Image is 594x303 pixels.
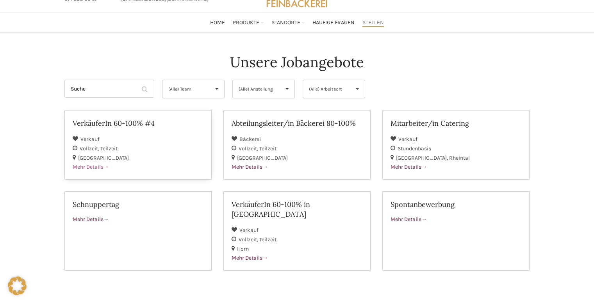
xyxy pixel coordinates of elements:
[239,80,276,98] span: (Alle) Anstellung
[239,236,259,243] span: Vollzeit
[259,145,276,152] span: Teilzeit
[232,118,362,128] h2: Abteilungsleiter/in Bäckerei 80-100%
[80,145,100,152] span: Vollzeit
[78,155,129,161] span: [GEOGRAPHIC_DATA]
[73,164,109,170] span: Mehr Details
[233,15,264,30] a: Produkte
[237,246,249,252] span: Horn
[239,145,259,152] span: Vollzeit
[398,145,431,152] span: Stundenbasis
[168,80,205,98] span: (Alle) Team
[271,19,300,27] span: Standorte
[64,110,212,180] a: VerkäuferIn 60-100% #4 Verkauf Vollzeit Teilzeit [GEOGRAPHIC_DATA] Mehr Details
[312,15,355,30] a: Häufige Fragen
[73,216,109,223] span: Mehr Details
[223,191,371,271] a: VerkäuferIn 60-100% in [GEOGRAPHIC_DATA] Verkauf Vollzeit Teilzeit Horn Mehr Details
[230,52,364,72] h4: Unsere Jobangebote
[223,110,371,180] a: Abteilungsleiter/in Bäckerei 80-100% Bäckerei Vollzeit Teilzeit [GEOGRAPHIC_DATA] Mehr Details
[396,155,449,161] span: [GEOGRAPHIC_DATA]
[209,80,224,98] span: ▾
[73,200,203,209] h2: Schnuppertag
[398,136,417,143] span: Verkauf
[239,227,259,233] span: Verkauf
[232,200,362,219] h2: VerkäuferIn 60-100% in [GEOGRAPHIC_DATA]
[362,19,384,27] span: Stellen
[64,80,154,98] input: Suche
[391,164,427,170] span: Mehr Details
[312,19,355,27] span: Häufige Fragen
[309,80,346,98] span: (Alle) Arbeitsort
[350,80,365,98] span: ▾
[239,136,261,143] span: Bäckerei
[382,110,530,180] a: Mitarbeiter/in Catering Verkauf Stundenbasis [GEOGRAPHIC_DATA] Rheintal Mehr Details
[362,15,384,30] a: Stellen
[449,155,470,161] span: Rheintal
[210,19,225,27] span: Home
[382,191,530,271] a: Spontanbewerbung Mehr Details
[391,118,521,128] h2: Mitarbeiter/in Catering
[80,136,100,143] span: Verkauf
[232,164,268,170] span: Mehr Details
[271,15,305,30] a: Standorte
[232,255,268,261] span: Mehr Details
[100,145,118,152] span: Teilzeit
[259,236,276,243] span: Teilzeit
[61,15,534,30] div: Main navigation
[64,191,212,271] a: Schnuppertag Mehr Details
[73,118,203,128] h2: VerkäuferIn 60-100% #4
[391,200,521,209] h2: Spontanbewerbung
[233,19,259,27] span: Produkte
[210,15,225,30] a: Home
[280,80,294,98] span: ▾
[391,216,427,223] span: Mehr Details
[237,155,288,161] span: [GEOGRAPHIC_DATA]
